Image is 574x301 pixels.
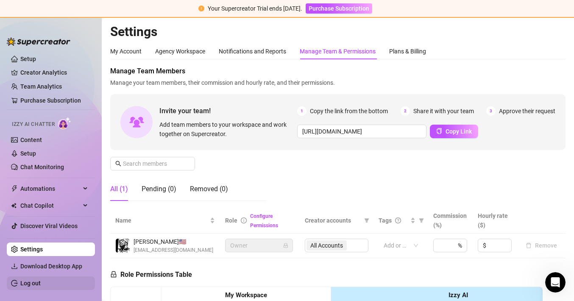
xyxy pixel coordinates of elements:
[208,5,302,12] span: Your Supercreator Trial ends [DATE].
[198,6,204,11] span: exclamation-circle
[225,291,267,299] strong: My Workspace
[417,214,426,227] span: filter
[306,3,372,14] button: Purchase Subscription
[20,66,88,79] a: Creator Analytics
[283,243,288,248] span: lock
[310,106,388,116] span: Copy the link from the bottom
[6,3,22,20] button: go back
[134,237,213,246] span: [PERSON_NAME] 🇺🇸
[379,216,392,225] span: Tags
[389,47,426,56] div: Plans & Billing
[306,5,372,12] a: Purchase Subscription
[20,182,81,195] span: Automations
[401,106,410,116] span: 2
[155,47,205,56] div: Agency Workspace
[309,5,369,12] span: Purchase Subscription
[522,240,560,251] button: Remove
[20,83,62,90] a: Team Analytics
[20,223,78,229] a: Discover Viral Videos
[300,47,376,56] div: Manage Team & Permissions
[230,239,288,252] span: Owner
[225,217,237,224] span: Role
[20,164,64,170] a: Chat Monitoring
[436,128,442,134] span: copy
[473,208,517,234] th: Hourly rate ($)
[110,271,117,278] span: lock
[271,3,286,19] div: Close
[110,270,192,280] h5: Role Permissions Table
[395,217,401,223] span: question-circle
[190,184,228,194] div: Removed (0)
[115,216,208,225] span: Name
[20,56,36,62] a: Setup
[123,159,183,168] input: Search members
[110,24,566,40] h2: Settings
[20,263,82,270] span: Download Desktop App
[20,150,36,157] a: Setup
[419,218,424,223] span: filter
[486,106,496,116] span: 3
[134,246,213,254] span: [EMAIL_ADDRESS][DOMAIN_NAME]
[430,125,478,138] button: Copy Link
[20,199,81,212] span: Chat Copilot
[255,3,271,20] button: Collapse window
[115,161,121,167] span: search
[446,128,472,135] span: Copy Link
[20,246,43,253] a: Settings
[413,106,474,116] span: Share it with your team
[241,217,247,223] span: info-circle
[297,106,307,116] span: 1
[58,117,71,129] img: AI Chatter
[110,184,128,194] div: All (1)
[20,280,41,287] a: Log out
[11,203,17,209] img: Chat Copilot
[7,37,70,46] img: logo-BBDzfeDw.svg
[20,137,42,143] a: Content
[110,66,566,76] span: Manage Team Members
[428,208,473,234] th: Commission (%)
[305,216,361,225] span: Creator accounts
[362,214,371,227] span: filter
[250,213,278,229] a: Configure Permissions
[219,47,286,56] div: Notifications and Reports
[110,47,142,56] div: My Account
[449,291,468,299] strong: Izzy AI
[116,239,130,253] img: Pedro Rolle Jr.
[12,120,55,128] span: Izzy AI Chatter
[11,185,18,192] span: thunderbolt
[110,208,220,234] th: Name
[142,184,176,194] div: Pending (0)
[159,120,294,139] span: Add team members to your workspace and work together on Supercreator.
[110,78,566,87] span: Manage your team members, their commission and hourly rate, and their permissions.
[364,218,369,223] span: filter
[20,97,81,104] a: Purchase Subscription
[545,272,566,293] iframe: Intercom live chat
[11,263,18,270] span: download
[159,106,297,116] span: Invite your team!
[499,106,555,116] span: Approve their request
